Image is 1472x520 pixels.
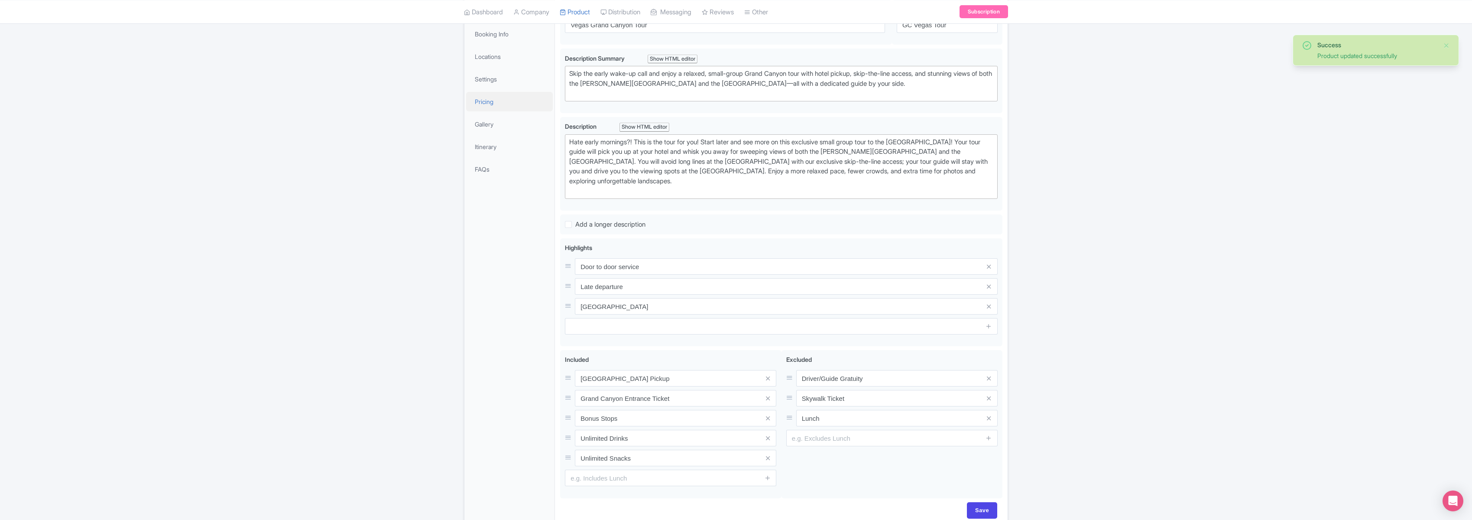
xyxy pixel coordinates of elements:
[565,244,592,251] span: Highlights
[466,137,553,156] a: Itinerary
[619,123,669,132] div: Show HTML editor
[1443,491,1463,511] div: Open Intercom Messenger
[466,47,553,66] a: Locations
[575,220,645,228] span: Add a longer description
[466,69,553,89] a: Settings
[1443,40,1450,51] button: Close
[565,123,598,130] span: Description
[786,430,998,446] input: e.g. Excludes Lunch
[565,55,626,62] span: Description Summary
[569,137,993,196] div: Hate early mornings?! This is the tour for you! Start later and see more on this exclusive small ...
[565,470,776,486] input: e.g. Includes Lunch
[466,114,553,134] a: Gallery
[466,159,553,179] a: FAQs
[786,356,812,363] span: Excluded
[565,356,589,363] span: Included
[466,92,553,111] a: Pricing
[1317,51,1436,60] div: Product updated successfully
[648,55,697,64] div: Show HTML editor
[569,69,993,98] div: Skip the early wake-up call and enjoy a relaxed, small-group Grand Canyon tour with hotel pickup,...
[1317,40,1436,49] div: Success
[466,24,553,44] a: Booking Info
[967,502,997,519] input: Save
[960,5,1008,18] a: Subscription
